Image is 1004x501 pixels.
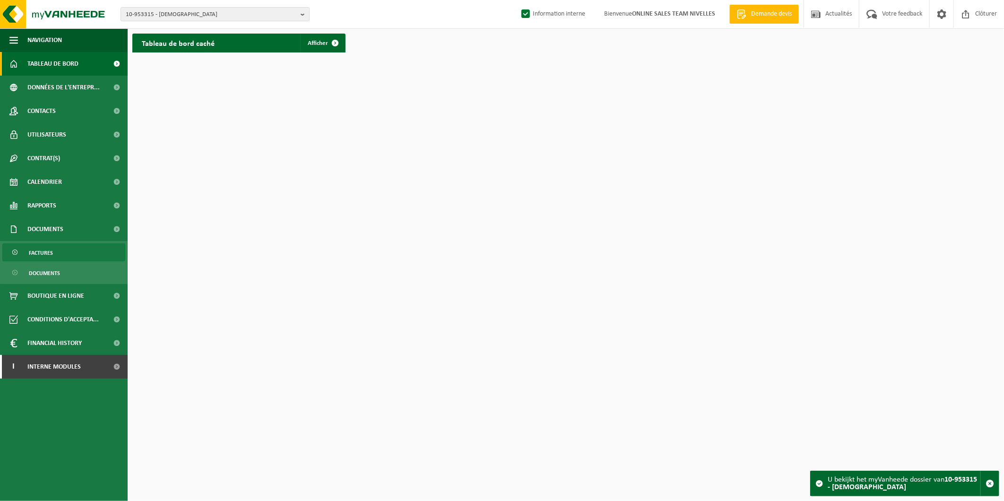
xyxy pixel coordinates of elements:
span: Documents [29,264,60,282]
span: Factures [29,244,53,262]
strong: 10-953315 - [DEMOGRAPHIC_DATA] [828,476,977,491]
span: Afficher [308,40,328,46]
button: 10-953315 - [DEMOGRAPHIC_DATA] [121,7,310,21]
span: Boutique en ligne [27,284,84,308]
span: Calendrier [27,170,62,194]
span: Documents [27,217,63,241]
span: Interne modules [27,355,81,379]
span: 10-953315 - [DEMOGRAPHIC_DATA] [126,8,297,22]
span: Données de l'entrepr... [27,76,100,99]
span: Financial History [27,331,82,355]
a: Demande devis [729,5,799,24]
span: Navigation [27,28,62,52]
h2: Tableau de bord caché [132,34,224,52]
strong: ONLINE SALES TEAM NIVELLES [632,10,715,17]
span: Utilisateurs [27,123,66,147]
span: I [9,355,18,379]
span: Demande devis [749,9,794,19]
span: Conditions d'accepta... [27,308,99,331]
span: Rapports [27,194,56,217]
a: Afficher [300,34,345,52]
span: Contacts [27,99,56,123]
span: Contrat(s) [27,147,60,170]
span: Tableau de bord [27,52,78,76]
a: Factures [2,243,125,261]
div: U bekijkt het myVanheede dossier van [828,471,980,496]
label: Information interne [519,7,585,21]
a: Documents [2,264,125,282]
